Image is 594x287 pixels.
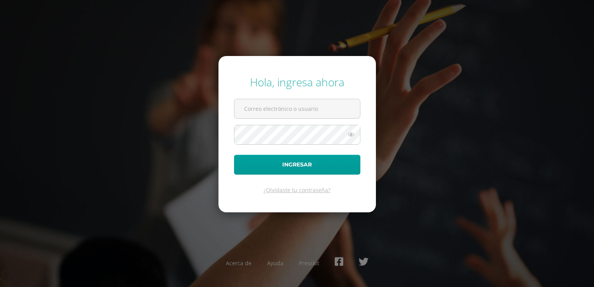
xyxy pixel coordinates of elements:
a: ¿Olvidaste tu contraseña? [264,186,330,194]
a: Presskit [299,259,319,267]
input: Correo electrónico o usuario [234,99,360,118]
a: Ayuda [267,259,283,267]
div: Hola, ingresa ahora [234,75,360,89]
button: Ingresar [234,155,360,175]
a: Acerca de [226,259,252,267]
